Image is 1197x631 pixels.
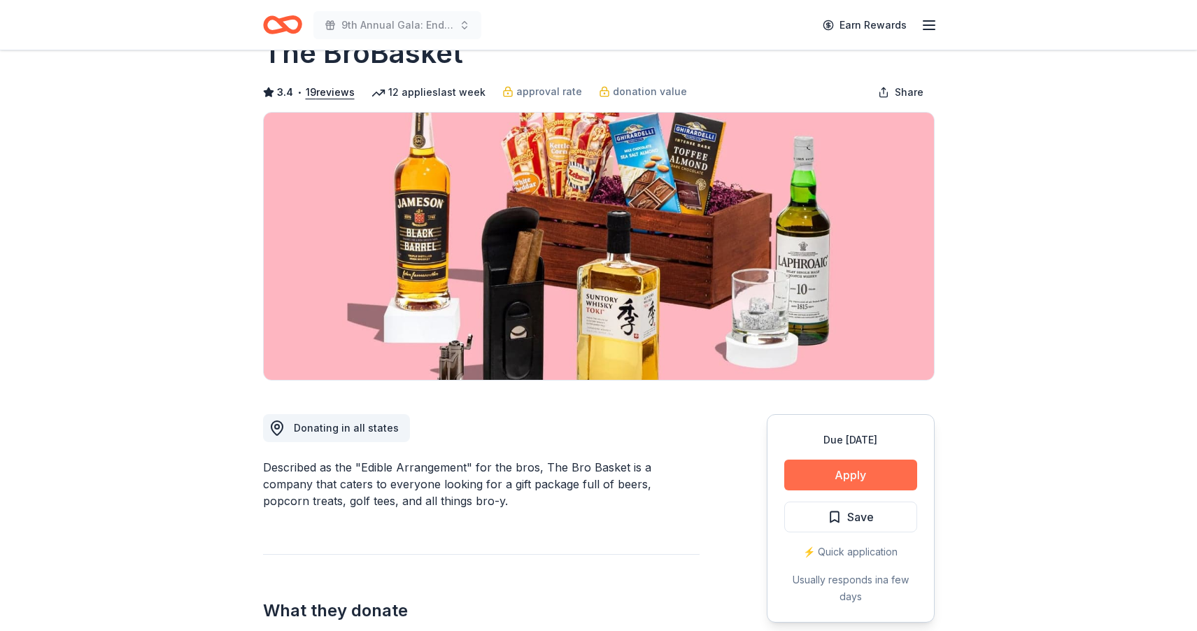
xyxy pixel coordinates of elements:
div: Usually responds in a few days [784,572,917,605]
button: Save [784,502,917,532]
button: Share [867,78,935,106]
div: Due [DATE] [784,432,917,448]
button: Apply [784,460,917,490]
button: 19reviews [306,84,355,101]
h1: The BroBasket [263,34,463,73]
button: 9th Annual Gala: Enduring Hope [313,11,481,39]
span: • [297,87,302,98]
span: Save [847,508,874,526]
span: 3.4 [277,84,293,101]
a: Home [263,8,302,41]
h2: What they donate [263,600,700,622]
img: Image for The BroBasket [264,113,934,380]
a: approval rate [502,83,582,100]
span: approval rate [516,83,582,100]
a: Earn Rewards [814,13,915,38]
span: Donating in all states [294,422,399,434]
a: donation value [599,83,687,100]
div: Described as the "Edible Arrangement" for the bros, The Bro Basket is a company that caters to ev... [263,459,700,509]
span: 9th Annual Gala: Enduring Hope [341,17,453,34]
span: Share [895,84,923,101]
div: ⚡️ Quick application [784,544,917,560]
span: donation value [613,83,687,100]
div: 12 applies last week [371,84,486,101]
